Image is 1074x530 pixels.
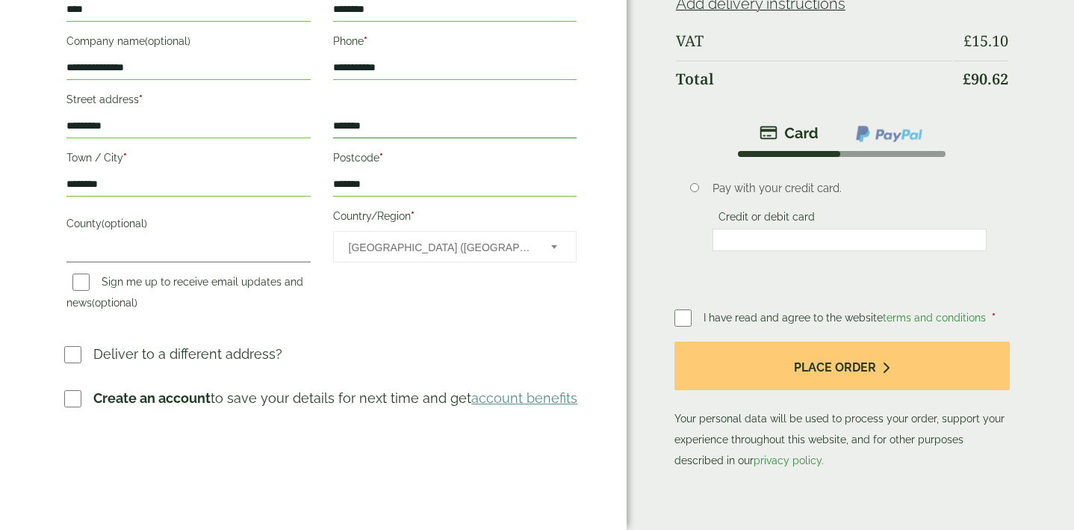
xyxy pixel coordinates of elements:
[674,342,1010,471] p: Your personal data will be used to process your order, support your experience throughout this we...
[883,312,986,324] a: terms and conditions
[66,31,310,56] label: Company name
[676,61,952,97] th: Total
[754,454,822,466] a: privacy policy
[333,231,577,262] span: Country/Region
[66,276,303,313] label: Sign me up to receive email updates and news
[364,35,367,47] abbr: required
[379,152,383,164] abbr: required
[963,31,972,51] span: £
[854,124,924,144] img: ppcp-gateway.png
[66,213,310,238] label: County
[963,31,1008,51] bdi: 15.10
[704,312,989,324] span: I have read and agree to the website
[93,344,282,364] p: Deliver to a different address?
[349,232,531,263] span: United Kingdom (UK)
[760,124,819,142] img: stripe.png
[713,180,987,197] p: Pay with your credit card.
[92,297,137,309] span: (optional)
[963,69,971,89] span: £
[963,69,1008,89] bdi: 90.62
[333,31,577,56] label: Phone
[471,390,577,406] a: account benefits
[66,89,310,114] label: Street address
[66,147,310,173] label: Town / City
[992,312,996,324] abbr: required
[93,390,211,406] strong: Create an account
[717,233,982,247] iframe: Secure card payment input frame
[93,388,577,408] p: to save your details for next time and get
[333,147,577,173] label: Postcode
[674,342,1010,390] button: Place order
[411,210,415,222] abbr: required
[333,206,577,231] label: Country/Region
[102,218,147,229] span: (optional)
[145,35,190,47] span: (optional)
[139,93,143,105] abbr: required
[123,152,127,164] abbr: required
[676,23,952,59] th: VAT
[72,274,90,291] input: Sign me up to receive email updates and news(optional)
[713,211,821,227] label: Credit or debit card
